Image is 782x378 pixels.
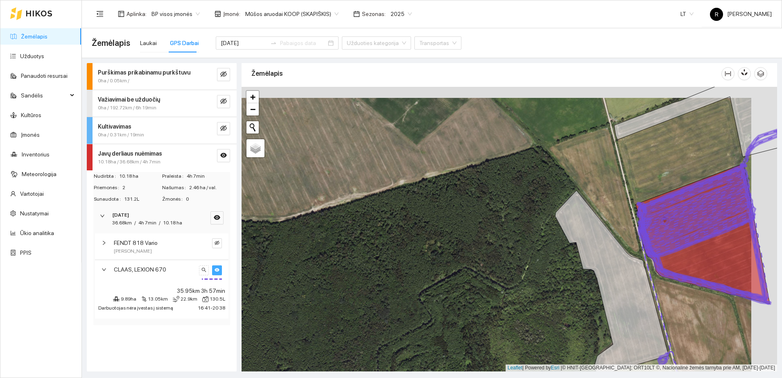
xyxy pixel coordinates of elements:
span: to [270,40,277,46]
a: Zoom in [246,91,259,103]
span: Sezonas : [362,9,386,18]
span: right [102,267,106,272]
div: CLAAS, LEXION 670searcheye [95,260,228,284]
button: column-width [721,67,735,80]
span: 0ha / 0.05km / [98,77,129,85]
a: Užduotys [20,53,44,59]
div: GPS Darbai [170,38,199,48]
span: LT [680,8,694,20]
span: Praleista [162,172,187,180]
strong: [DATE] [112,212,129,218]
a: Leaflet [508,365,522,371]
span: 16:41 - 20:38 [198,305,225,311]
a: Panaudoti resursai [21,72,68,79]
a: Kultūros [21,112,41,118]
button: eye-invisible [212,238,222,248]
span: column-width [722,70,734,77]
span: 10.18 ha [163,220,182,226]
span: right [100,213,105,218]
span: 0 [186,195,230,203]
div: Važiavimai be užduočių0ha / 192.72km / 6h 19mineye-invisible [87,90,237,117]
span: − [250,104,255,114]
span: menu-fold [96,10,104,18]
span: right [102,240,106,245]
span: Žemėlapis [92,36,130,50]
span: Mūšos aruodai KOOP (SKAPIŠKIS) [245,8,339,20]
button: eye-invisible [217,68,230,81]
span: search [201,267,206,273]
span: 131.2L [124,195,161,203]
span: 22.9km [181,295,197,303]
span: 35.95km 3h 57min [177,286,225,295]
span: layout [118,11,124,17]
span: eye [220,152,227,160]
span: CLAAS, LEXION 670 [114,265,166,274]
span: 2025 [391,8,412,20]
button: Initiate a new search [246,121,259,134]
span: | [561,365,562,371]
span: 2.46 ha / val. [189,184,230,192]
a: PPIS [20,249,32,256]
span: swap-right [270,40,277,46]
span: 2 [122,184,161,192]
span: eye-invisible [220,71,227,79]
span: 13.05km [148,295,168,303]
span: Sandėlis [21,87,68,104]
a: Zoom out [246,103,259,115]
div: | Powered by © HNIT-[GEOGRAPHIC_DATA]; ORT10LT ©, Nacionalinė žemės tarnyba prie AM, [DATE]-[DATE] [506,364,777,371]
span: / [159,220,160,226]
a: Meteorologija [22,171,57,177]
span: eye [215,267,219,273]
div: Javų derliaus nuėmimas10.18ha / 36.68km / 4h 7mineye [87,144,237,171]
span: 10.18 ha [119,172,161,180]
strong: Javų derliaus nuėmimas [98,150,162,157]
button: search [199,265,209,275]
span: 4h 7min [138,220,156,226]
span: + [250,92,255,102]
div: Kultivavimas0ha / 0.31km / 19mineye-invisible [87,117,237,144]
strong: Kultivavimas [98,123,131,130]
span: 10.18ha / 36.68km / 4h 7min [98,158,160,166]
strong: Važiavimai be užduočių [98,96,160,103]
button: eye-invisible [217,122,230,135]
span: 9.89ha [121,295,136,303]
div: FENDT 818 Vario[PERSON_NAME]eye-invisible [95,233,228,260]
span: 4h 7min [187,172,230,180]
span: Darbuotojas nėra įvestas į sistemą [98,305,173,311]
span: FENDT 818 Vario [114,238,158,247]
button: eye [217,149,230,162]
span: Našumas [162,184,189,192]
span: shop [215,11,221,17]
span: Priemonės [94,184,122,192]
div: Žemėlapis [251,62,721,85]
button: eye [212,265,222,275]
span: eye-invisible [220,98,227,106]
a: Ūkio analitika [20,230,54,236]
div: Purškimas prikabinamu purkštuvu0ha / 0.05km /eye-invisible [87,63,237,90]
span: Žmonės [162,195,186,203]
a: Inventorius [22,151,50,158]
span: / [134,220,136,226]
span: Aplinka : [127,9,147,18]
strong: Purškimas prikabinamu purkštuvu [98,69,190,76]
span: Nudirbta [94,172,119,180]
button: menu-fold [92,6,108,22]
span: R [715,8,719,21]
span: Sunaudota [94,195,124,203]
span: 0ha / 192.72km / 6h 19min [98,104,156,112]
a: Nustatymai [20,210,49,217]
span: eye-invisible [220,125,227,133]
div: [DATE]36.68km/4h 7min/10.18 haeye [93,206,230,232]
span: node-index [141,296,147,302]
span: Įmonė : [223,9,240,18]
a: Žemėlapis [21,33,47,40]
span: BP visos įmonės [151,8,200,20]
input: Pradžios data [221,38,267,48]
a: Esri [551,365,560,371]
span: 36.68km [112,220,132,226]
span: 0ha / 0.31km / 19min [98,131,144,139]
a: Įmonės [21,131,40,138]
span: eye [214,214,220,222]
span: 130.5L [210,295,225,303]
span: [PERSON_NAME] [114,247,152,255]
